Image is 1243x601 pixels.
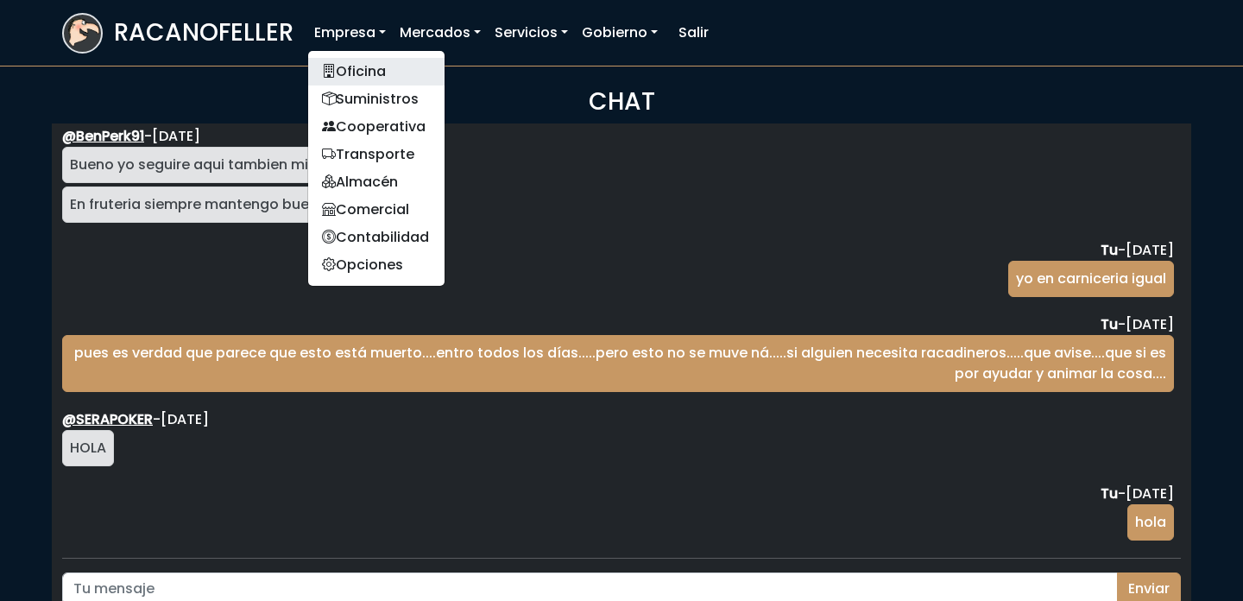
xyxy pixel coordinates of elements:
h3: CHAT [62,87,1181,117]
a: @SERAPOKER [62,409,153,429]
span: domingo, julio 6, 2025 9:28 PM [1126,314,1174,334]
a: Empresa [307,16,393,50]
a: Contabilidad [308,224,445,251]
div: yo en carniceria igual [1008,261,1174,297]
strong: Tu [1101,484,1118,503]
strong: Tu [1101,314,1118,334]
a: Transporte [308,141,445,168]
a: Opciones [308,251,445,279]
a: Servicios [488,16,575,50]
a: RACANOFELLER [62,9,293,58]
div: - [62,314,1174,335]
h3: RACANOFELLER [114,18,293,47]
div: Bueno yo seguire aqui tambien mientras dure [62,147,397,183]
a: Suministros [308,85,445,113]
a: Gobierno [575,16,665,50]
div: HOLA [62,430,114,466]
span: jueves, mayo 22, 2025 7:28 PM [1126,240,1174,260]
span: viernes, agosto 22, 2025 10:43 PM [161,409,209,429]
a: Comercial [308,196,445,224]
div: - [62,409,1174,430]
img: logoracarojo.png [64,15,101,47]
a: Almacén [308,168,445,196]
div: pues es verdad que parece que esto está muerto....entro todos los días.....pero esto no se muve n... [62,335,1174,392]
div: hola [1127,504,1174,541]
div: - [62,126,1174,147]
div: - [62,240,1174,261]
span: jueves, mayo 22, 2025 4:03 AM [152,126,200,146]
a: Cooperativa [308,113,445,141]
div: En fruteria siempre mantengo buen abastecimiento [62,187,442,223]
a: Oficina [308,58,445,85]
a: @BenPerk91 [62,126,144,146]
a: Salir [672,16,716,50]
strong: Tu [1101,240,1118,260]
div: - [62,484,1174,504]
span: sábado, agosto 23, 2025 7:20 AM [1126,484,1174,503]
a: Mercados [393,16,488,50]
